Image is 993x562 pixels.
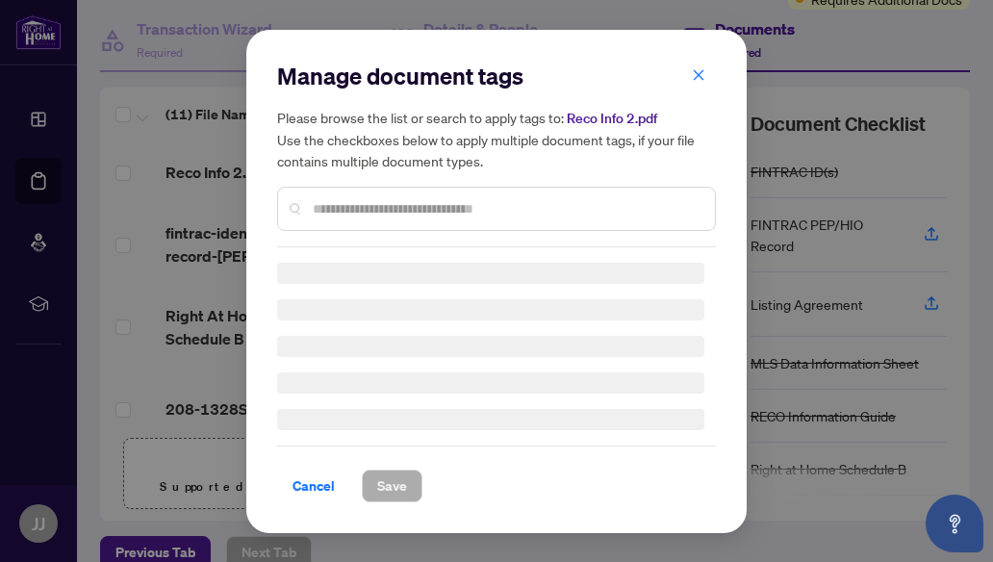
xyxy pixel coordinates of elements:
span: Reco Info 2.pdf [567,110,657,127]
span: Cancel [293,471,335,501]
button: Cancel [277,470,350,502]
h2: Manage document tags [277,61,716,91]
h5: Please browse the list or search to apply tags to: Use the checkboxes below to apply multiple doc... [277,107,716,171]
button: Save [362,470,422,502]
button: Open asap [926,495,983,552]
span: close [692,67,705,81]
